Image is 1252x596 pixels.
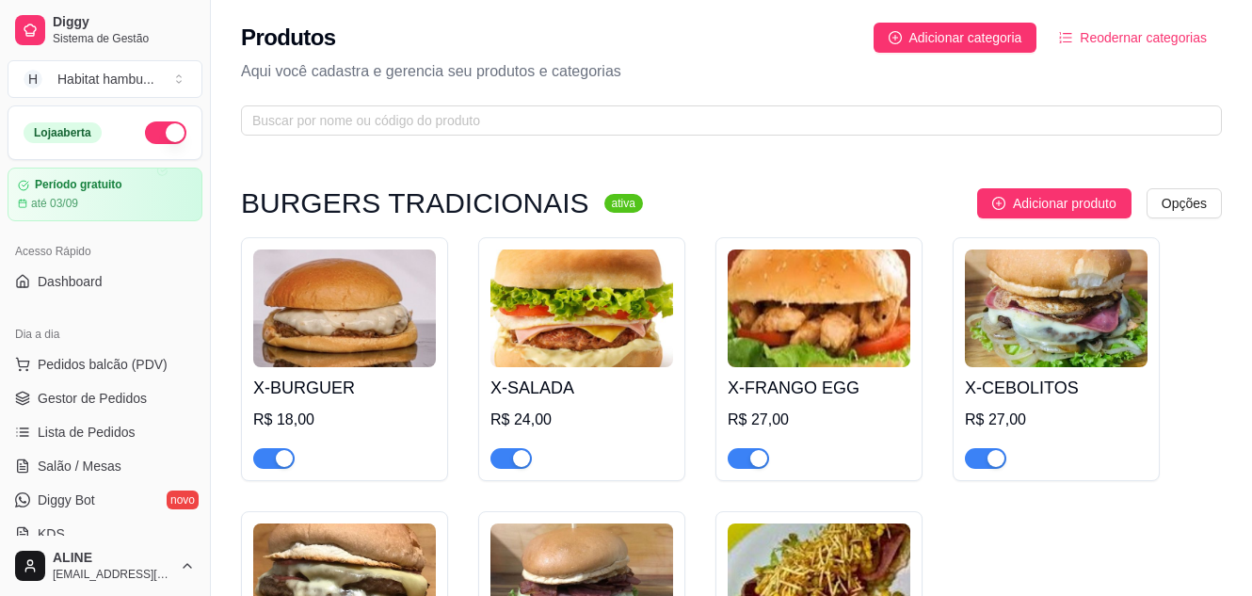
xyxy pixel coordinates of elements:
[728,250,910,367] img: product-image
[728,375,910,401] h4: X-FRANGO EGG
[241,60,1222,83] p: Aqui você cadastra e gerencia seu produtos e categorias
[24,70,42,89] span: H
[977,188,1132,218] button: Adicionar produto
[38,272,103,291] span: Dashboard
[1059,31,1072,44] span: ordered-list
[38,524,65,543] span: KDS
[38,355,168,374] span: Pedidos balcão (PDV)
[53,550,172,567] span: ALINE
[965,375,1148,401] h4: X-CEBOLITOS
[35,178,122,192] article: Período gratuito
[728,409,910,431] div: R$ 27,00
[8,519,202,549] a: KDS
[24,122,102,143] div: Loja aberta
[145,121,186,144] button: Alterar Status
[53,31,195,46] span: Sistema de Gestão
[1162,193,1207,214] span: Opções
[38,491,95,509] span: Diggy Bot
[57,70,154,89] div: Habitat hambu ...
[53,14,195,31] span: Diggy
[241,192,589,215] h3: BURGERS TRADICIONAIS
[909,27,1022,48] span: Adicionar categoria
[241,23,336,53] h2: Produtos
[253,375,436,401] h4: X-BURGUER
[1147,188,1222,218] button: Opções
[8,451,202,481] a: Salão / Mesas
[253,250,436,367] img: product-image
[8,266,202,297] a: Dashboard
[8,417,202,447] a: Lista de Pedidos
[38,423,136,442] span: Lista de Pedidos
[8,319,202,349] div: Dia a dia
[889,31,902,44] span: plus-circle
[965,250,1148,367] img: product-image
[252,110,1196,131] input: Buscar por nome ou código do produto
[1044,23,1222,53] button: Reodernar categorias
[8,349,202,379] button: Pedidos balcão (PDV)
[38,457,121,475] span: Salão / Mesas
[8,168,202,221] a: Período gratuitoaté 03/09
[965,409,1148,431] div: R$ 27,00
[992,197,1005,210] span: plus-circle
[38,389,147,408] span: Gestor de Pedidos
[8,543,202,588] button: ALINE[EMAIL_ADDRESS][DOMAIN_NAME]
[604,194,643,213] sup: ativa
[8,383,202,413] a: Gestor de Pedidos
[490,409,673,431] div: R$ 24,00
[1013,193,1116,214] span: Adicionar produto
[8,485,202,515] a: Diggy Botnovo
[8,236,202,266] div: Acesso Rápido
[8,60,202,98] button: Select a team
[31,196,78,211] article: até 03/09
[874,23,1037,53] button: Adicionar categoria
[53,567,172,582] span: [EMAIL_ADDRESS][DOMAIN_NAME]
[253,409,436,431] div: R$ 18,00
[8,8,202,53] a: DiggySistema de Gestão
[1080,27,1207,48] span: Reodernar categorias
[490,250,673,367] img: product-image
[490,375,673,401] h4: X-SALADA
